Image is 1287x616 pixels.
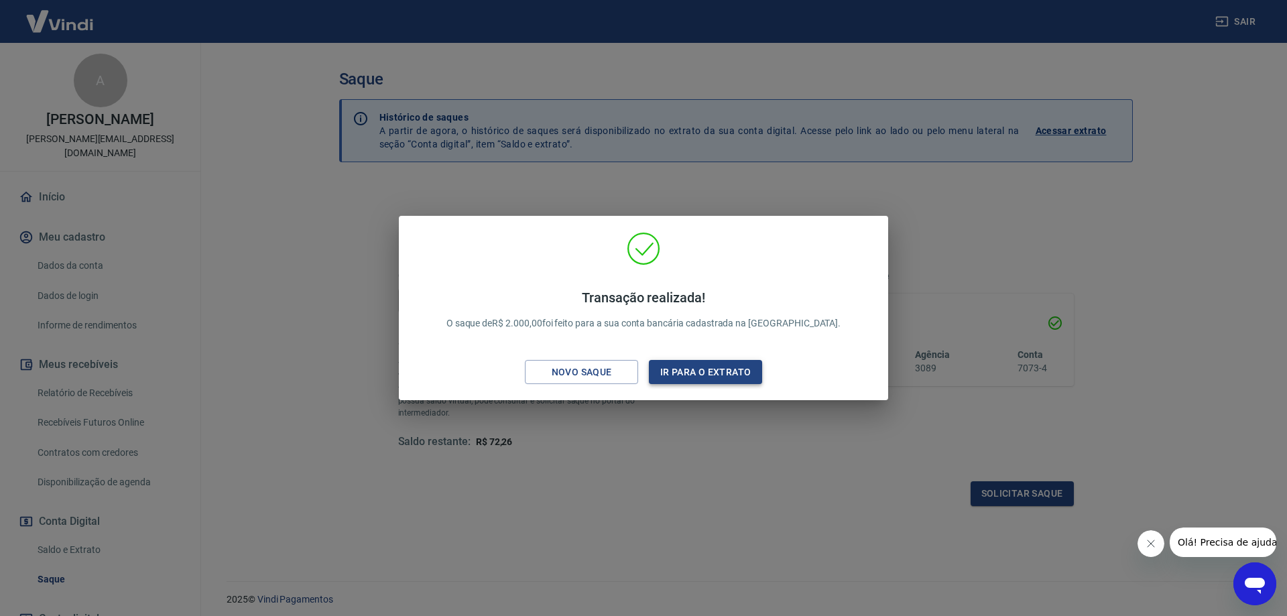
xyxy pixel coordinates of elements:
[1233,562,1276,605] iframe: Botão para abrir a janela de mensagens
[1170,528,1276,557] iframe: Mensagem da empresa
[649,360,762,385] button: Ir para o extrato
[8,9,113,20] span: Olá! Precisa de ajuda?
[446,290,841,330] p: O saque de R$ 2.000,00 foi feito para a sua conta bancária cadastrada na [GEOGRAPHIC_DATA].
[525,360,638,385] button: Novo saque
[446,290,841,306] h4: Transação realizada!
[1138,530,1164,557] iframe: Fechar mensagem
[536,364,628,381] div: Novo saque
